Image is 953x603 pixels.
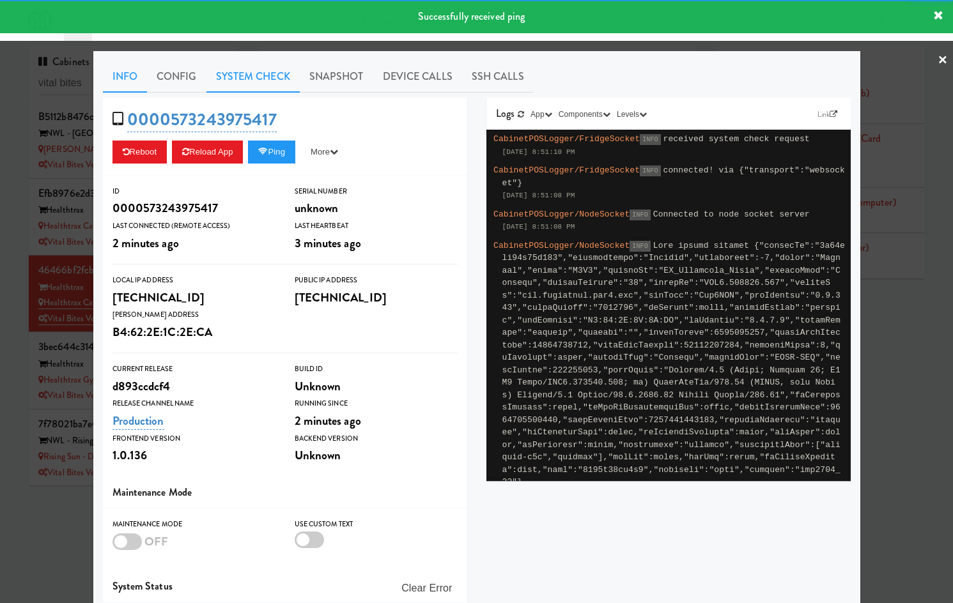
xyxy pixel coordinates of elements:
span: CabinetPOSLogger/FridgeSocket [493,134,640,144]
button: Levels [614,108,650,121]
span: INFO [630,210,650,220]
span: 2 minutes ago [112,234,179,252]
span: Logs [496,106,515,121]
span: INFO [630,241,650,252]
a: × [938,41,948,80]
div: [PERSON_NAME] Address [112,309,275,321]
div: Use Custom Text [295,518,458,531]
div: Local IP Address [112,274,275,287]
span: Successfully received ping [418,9,525,24]
a: SSH Calls [462,61,534,93]
a: Link [814,108,841,121]
div: Public IP Address [295,274,458,287]
div: Serial Number [295,185,458,198]
button: Clear Error [396,577,457,600]
div: Unknown [295,445,458,466]
div: 1.0.136 [112,445,275,466]
button: Reload App [172,141,243,164]
span: 3 minutes ago [295,234,361,252]
button: Components [555,108,614,121]
div: Build Id [295,363,458,376]
span: received system check request [663,134,810,144]
div: [TECHNICAL_ID] [112,287,275,309]
div: d893ccdcf4 [112,376,275,397]
a: System Check [206,61,300,93]
div: Unknown [295,376,458,397]
button: Reboot [112,141,167,164]
a: Config [147,61,206,93]
div: Last Connected (Remote Access) [112,220,275,233]
span: Lore ipsumd sitamet {"consecTe":"3a64eli94s75d183","eiusmodtempo":"Incidid","utlaboreet":-7,"dolo... [502,241,846,487]
a: Device Calls [373,61,462,93]
div: unknown [295,197,458,219]
div: ID [112,185,275,198]
span: CabinetPOSLogger/FridgeSocket [493,165,640,175]
span: Connected to node socket server [653,210,810,219]
span: OFF [144,533,168,550]
div: Current Release [112,363,275,376]
a: Snapshot [300,61,373,93]
div: B4:62:2E:1C:2E:CA [112,321,275,343]
button: More [300,141,348,164]
div: Backend Version [295,432,458,445]
span: CabinetPOSLogger/NodeSocket [493,210,630,219]
span: INFO [640,165,660,176]
span: connected! via {"transport":"websocket"} [502,165,846,188]
a: Info [103,61,147,93]
div: 0000573243975417 [112,197,275,219]
button: Ping [248,141,295,164]
div: [TECHNICAL_ID] [295,287,458,309]
button: App [527,108,555,121]
div: Last Heartbeat [295,220,458,233]
span: System Status [112,579,173,593]
span: [DATE] 8:51:10 PM [502,148,575,156]
span: Maintenance Mode [112,485,192,500]
span: [DATE] 8:51:08 PM [502,192,575,199]
div: Running Since [295,397,458,410]
div: Frontend Version [112,432,275,445]
div: Release Channel Name [112,397,275,410]
a: 0000573243975417 [127,107,277,132]
span: [DATE] 8:51:08 PM [502,223,575,231]
span: CabinetPOSLogger/NodeSocket [493,241,630,250]
span: 2 minutes ago [295,412,361,429]
span: INFO [640,134,660,145]
div: Maintenance Mode [112,518,275,531]
a: Production [112,412,164,430]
